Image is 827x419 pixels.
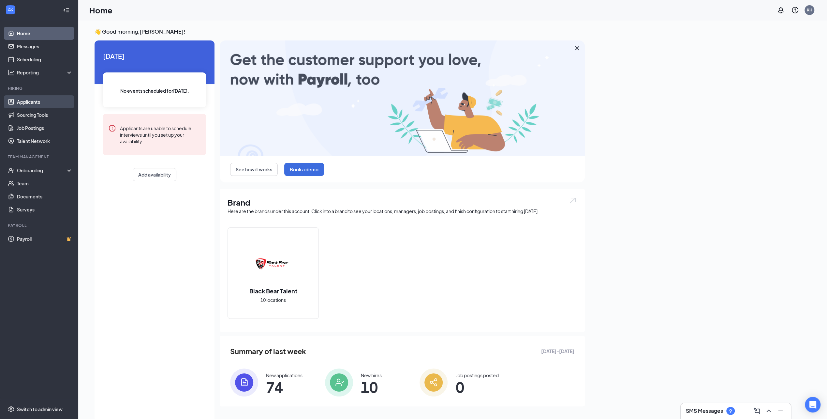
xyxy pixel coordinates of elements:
[228,208,577,214] div: Here are the brands under this account. Click into a brand to see your locations, managers, job p...
[17,121,73,134] a: Job Postings
[8,154,71,160] div: Team Management
[228,197,577,208] h1: Brand
[686,407,723,414] h3: SMS Messages
[17,27,73,40] a: Home
[266,372,303,379] div: New applications
[777,6,785,14] svg: Notifications
[17,406,63,412] div: Switch to admin view
[17,108,73,121] a: Sourcing Tools
[573,44,581,52] svg: Cross
[260,296,286,303] span: 10 locations
[753,407,761,415] svg: ComposeMessage
[17,69,73,76] div: Reporting
[95,28,585,35] h3: 👋 Good morning, [PERSON_NAME] !
[791,6,799,14] svg: QuestionInfo
[133,168,176,181] button: Add availability
[8,406,14,412] svg: Settings
[284,163,324,176] button: Book a demo
[569,197,577,204] img: open.6027fd2a22e1237b5b06.svg
[17,95,73,108] a: Applicants
[8,223,71,228] div: Payroll
[266,381,303,393] span: 74
[17,53,73,66] a: Scheduling
[230,346,306,357] span: Summary of last week
[455,381,498,393] span: 0
[729,408,732,414] div: 9
[7,7,14,13] svg: WorkstreamLogo
[17,177,73,190] a: Team
[252,242,294,284] img: Black Bear Talent
[776,407,784,415] svg: Minimize
[230,368,258,396] img: icon
[805,397,820,412] div: Open Intercom Messenger
[120,124,201,145] div: Applicants are unable to schedule interviews until you set up your availability.
[120,87,189,94] span: No events scheduled for [DATE] .
[361,381,382,393] span: 10
[541,348,574,355] span: [DATE] - [DATE]
[8,69,14,76] svg: Analysis
[775,406,786,416] button: Minimize
[752,406,762,416] button: ComposeMessage
[17,167,67,174] div: Onboarding
[765,407,773,415] svg: ChevronUp
[103,51,206,61] span: [DATE]
[455,372,498,379] div: Job postings posted
[243,287,304,295] h2: Black Bear Talent
[361,372,382,379] div: New hires
[63,7,69,13] svg: Collapse
[763,406,774,416] button: ChevronUp
[8,167,14,174] svg: UserCheck
[420,368,448,396] img: icon
[807,7,812,13] div: KH
[108,124,116,132] svg: Error
[17,203,73,216] a: Surveys
[17,232,73,245] a: PayrollCrown
[230,163,278,176] button: See how it works
[325,368,353,396] img: icon
[17,190,73,203] a: Documents
[17,134,73,147] a: Talent Network
[17,40,73,53] a: Messages
[8,85,71,91] div: Hiring
[89,5,112,16] h1: Home
[220,40,585,156] img: payroll-large.gif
